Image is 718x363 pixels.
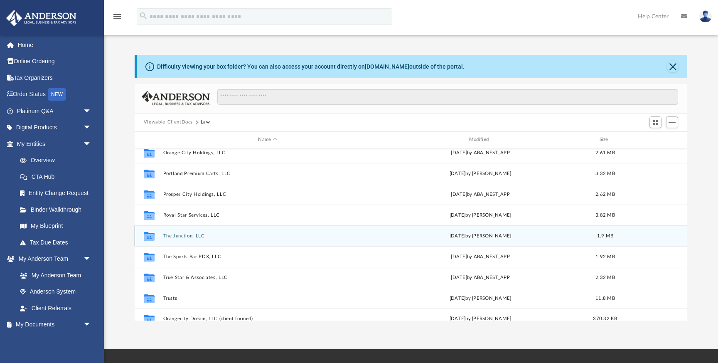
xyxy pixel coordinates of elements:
[593,316,617,321] span: 370.32 KB
[376,232,585,240] div: [DATE] by [PERSON_NAME]
[157,62,465,71] div: Difficulty viewing your box folder? You can also access your account directly on outside of the p...
[376,253,585,260] div: [DATE] by ABA_NEST_APP
[597,233,614,238] span: 1.9 MB
[595,171,615,175] span: 3.32 MB
[83,103,100,120] span: arrow_drop_down
[376,136,585,143] div: Modified
[163,233,372,239] button: The Junction, LLC
[83,316,100,333] span: arrow_drop_down
[376,274,585,281] div: [DATE] by ABA_NEST_APP
[112,16,122,22] a: menu
[12,300,100,316] a: Client Referrals
[201,119,210,126] button: Law
[48,88,66,101] div: NEW
[6,103,104,119] a: Platinum Q&Aarrow_drop_down
[12,333,96,349] a: Box
[450,212,466,217] span: [DATE]
[163,212,372,218] button: Royal Star Services, LLC
[162,136,372,143] div: Name
[135,148,687,321] div: grid
[376,211,585,219] div: by [PERSON_NAME]
[376,149,585,156] div: [DATE] by ABA_NEST_APP
[12,152,104,169] a: Overview
[12,234,104,251] a: Tax Due Dates
[163,150,372,156] button: Orange City Holdings, LLC
[667,61,679,72] button: Close
[6,37,104,53] a: Home
[6,53,104,70] a: Online Ordering
[595,296,615,300] span: 11.8 MB
[376,315,585,323] div: [DATE] by [PERSON_NAME]
[595,150,615,155] span: 2.61 MB
[163,316,372,321] button: ​Orangecity Dream, LLC (client formed)
[376,294,585,302] div: [DATE] by [PERSON_NAME]
[625,136,684,143] div: id
[138,136,159,143] div: id
[6,316,100,333] a: My Documentsarrow_drop_down
[163,171,372,176] button: Portland Premium Carts, LLC
[699,10,712,22] img: User Pic
[595,254,615,259] span: 1.92 MB
[365,63,409,70] a: [DOMAIN_NAME]
[12,267,96,284] a: My Anderson Team
[163,275,372,280] button: True Star & Associates, LLC
[376,190,585,198] div: [DATE] by ABA_NEST_APP
[12,201,104,218] a: Binder Walkthrough
[83,136,100,153] span: arrow_drop_down
[595,192,615,196] span: 2.62 MB
[595,275,615,279] span: 2.32 MB
[112,12,122,22] i: menu
[4,10,79,26] img: Anderson Advisors Platinum Portal
[6,136,104,152] a: My Entitiesarrow_drop_down
[12,185,104,202] a: Entity Change Request
[6,119,104,136] a: Digital Productsarrow_drop_down
[163,296,372,301] button: Trusts
[163,254,372,259] button: The Sports Bar PDX, LLC
[666,116,679,128] button: Add
[83,119,100,136] span: arrow_drop_down
[649,116,662,128] button: Switch to Grid View
[163,192,372,197] button: Prosper City Holdings, LLC
[144,119,193,126] button: Viewable-ClientDocs
[6,69,104,86] a: Tax Organizers
[595,212,615,217] span: 3.82 MB
[588,136,622,143] div: Size
[12,168,104,185] a: CTA Hub
[6,251,100,267] a: My Anderson Teamarrow_drop_down
[376,170,585,177] div: [DATE] by [PERSON_NAME]
[6,86,104,103] a: Order StatusNEW
[217,89,679,105] input: Search files and folders
[12,284,100,300] a: Anderson System
[12,218,100,235] a: My Blueprint
[139,11,148,20] i: search
[83,251,100,268] span: arrow_drop_down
